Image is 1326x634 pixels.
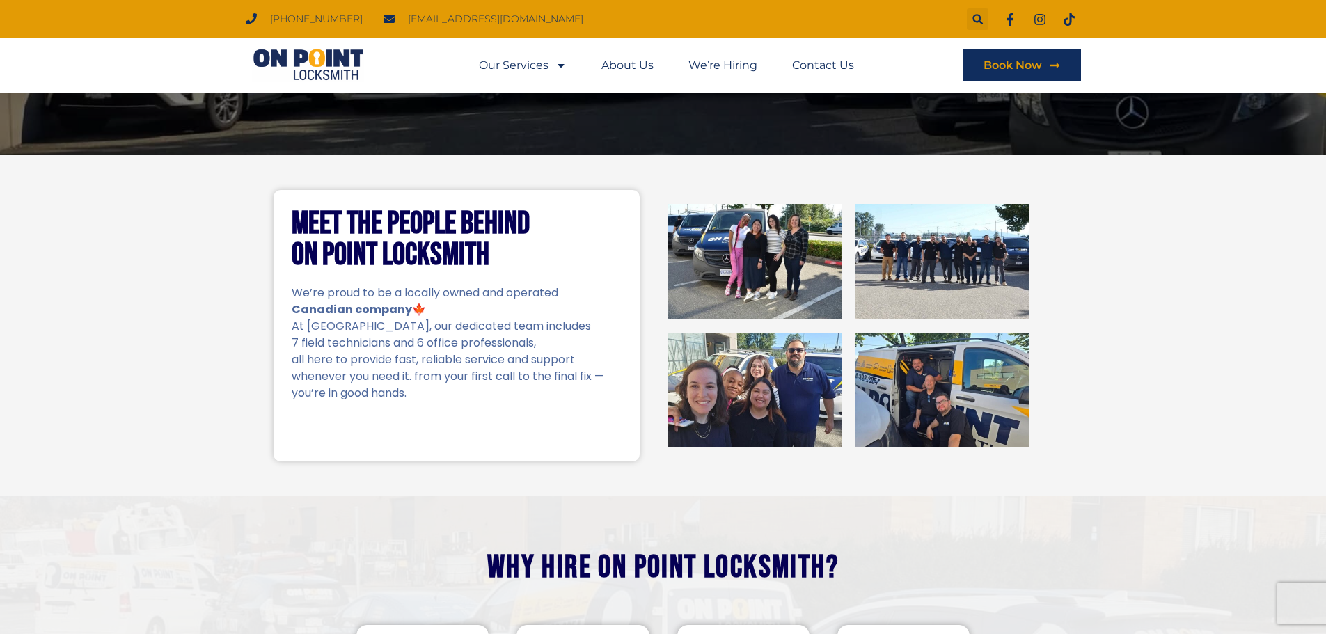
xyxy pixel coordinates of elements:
p: 7 field technicians and 6 office professionals, [292,335,622,351]
a: We’re Hiring [688,49,757,81]
nav: Menu [479,49,854,81]
img: On Point Locksmith Port Coquitlam, BC 2 [855,204,1029,319]
h2: Meet the People Behind On Point Locksmith [292,208,622,271]
div: Search [967,8,988,30]
p: We’re proud to be a locally owned and operated [292,285,622,301]
a: Book Now [963,49,1081,81]
p: all here to provide fast, reliable service and support [292,351,622,368]
img: On Point Locksmith Port Coquitlam, BC 4 [855,333,1029,447]
a: About Us [601,49,654,81]
img: On Point Locksmith Port Coquitlam, BC 1 [668,204,842,319]
span: [EMAIL_ADDRESS][DOMAIN_NAME] [404,10,583,29]
p: whenever you need it. from your first call to the final fix — [292,368,622,385]
h2: Why hire On Point Locksmith? [113,552,1213,583]
img: On Point Locksmith Port Coquitlam, BC 3 [668,333,842,447]
a: Our Services [479,49,567,81]
strong: Canadian company [292,301,412,317]
p: 🍁 At [GEOGRAPHIC_DATA], our dedicated team includes [292,301,622,335]
a: Contact Us [792,49,854,81]
p: you’re in good hands. [292,385,622,402]
span: [PHONE_NUMBER] [267,10,363,29]
span: Book Now [984,60,1042,71]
